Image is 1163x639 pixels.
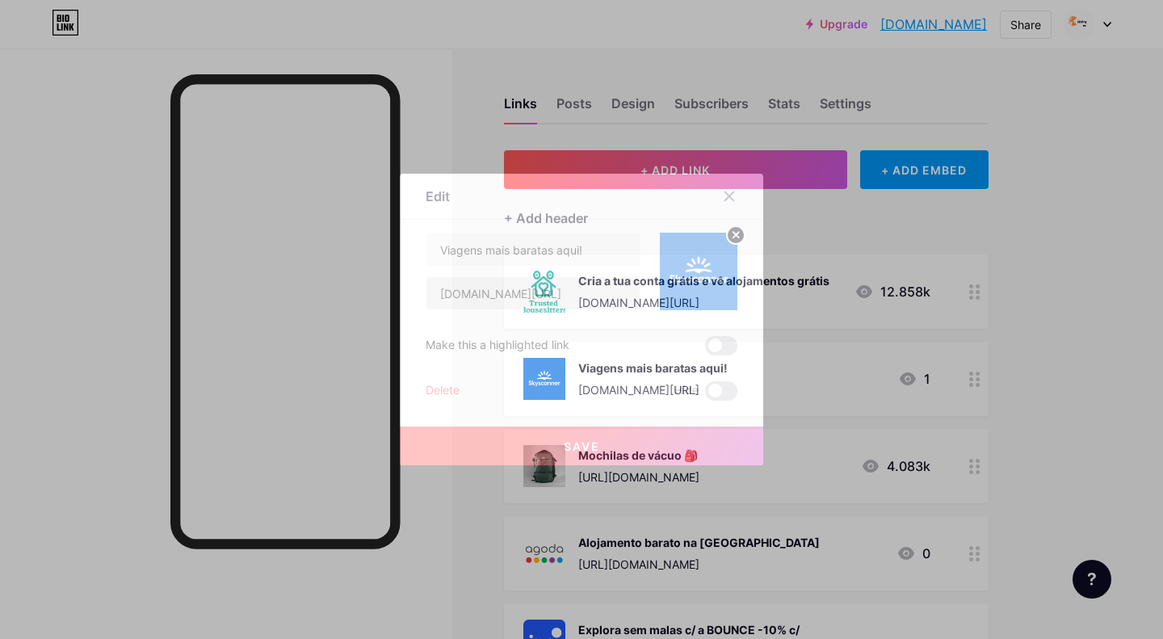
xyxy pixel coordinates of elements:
[400,427,763,465] button: Save
[426,187,450,206] div: Edit
[426,336,569,355] div: Make this a highlighted link
[426,381,460,401] div: Delete
[674,381,699,401] span: Hide
[564,439,600,453] span: Save
[426,277,640,309] input: URL
[426,233,640,266] input: Title
[660,233,737,310] img: link_thumbnail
